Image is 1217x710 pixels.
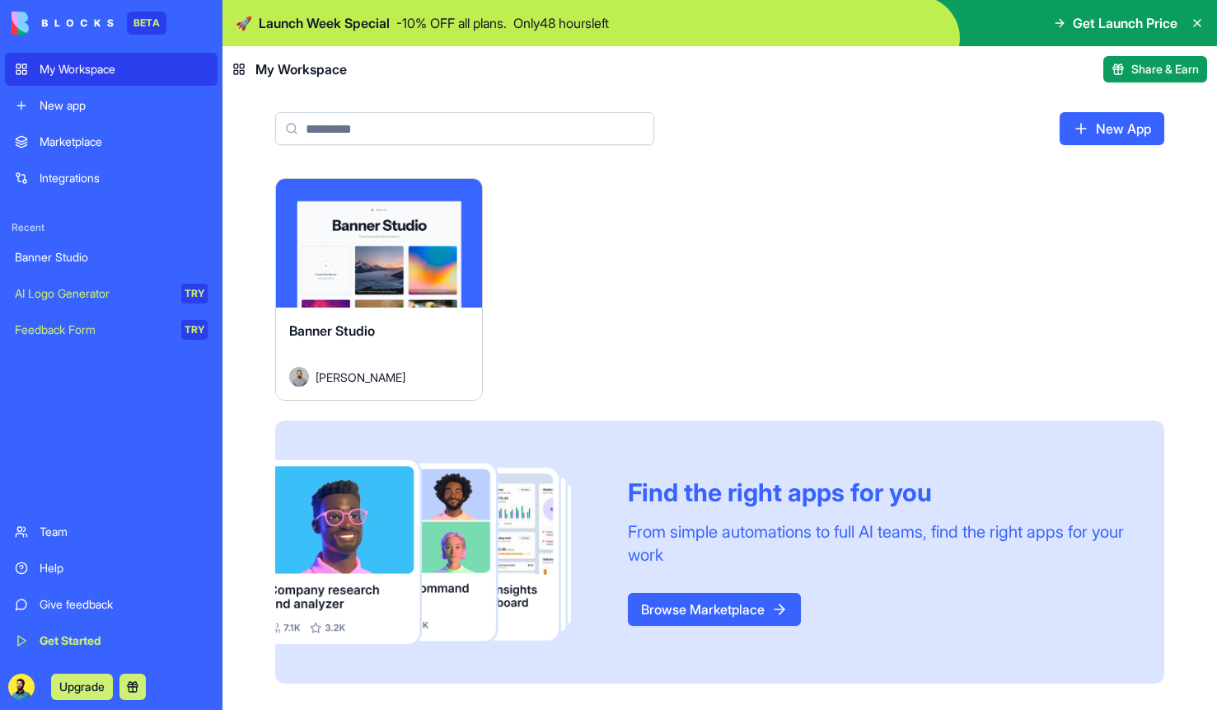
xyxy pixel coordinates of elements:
a: Get Started [5,624,218,657]
img: logo [12,12,114,35]
img: Avatar [289,367,309,387]
div: Give feedback [40,596,208,613]
div: AI Logo Generator [15,285,170,302]
a: Help [5,552,218,585]
a: Banner Studio [5,241,218,274]
img: Frame_181_egmpey.png [275,460,601,644]
span: [PERSON_NAME] [316,369,405,386]
a: Marketplace [5,125,218,158]
div: Find the right apps for you [628,477,1125,507]
a: Banner StudioAvatar[PERSON_NAME] [275,178,483,401]
span: Banner Studio [289,322,375,339]
div: BETA [127,12,166,35]
div: Get Started [40,632,208,649]
div: My Workspace [40,61,208,78]
a: New App [1060,112,1164,145]
span: Get Launch Price [1073,13,1177,33]
a: Feedback FormTRY [5,313,218,346]
div: Team [40,524,208,540]
p: - 10 % OFF all plans. [396,13,507,33]
div: Integrations [40,170,208,186]
button: Share & Earn [1103,56,1207,82]
a: Integrations [5,162,218,195]
span: My Workspace [255,59,347,79]
a: Team [5,515,218,548]
div: Banner Studio [15,249,208,266]
a: BETA [12,12,166,35]
a: Upgrade [51,678,113,694]
a: Browse Marketplace [628,593,801,626]
span: Share & Earn [1131,61,1199,78]
div: Help [40,560,208,576]
a: New app [5,89,218,122]
a: My Workspace [5,53,218,86]
div: New app [40,97,208,114]
span: Launch Week Special [259,13,390,33]
span: 🚀 [236,13,252,33]
button: Upgrade [51,674,113,700]
a: Give feedback [5,588,218,621]
p: Only 48 hours left [513,13,609,33]
a: AI Logo GeneratorTRY [5,277,218,310]
div: Marketplace [40,134,208,150]
div: TRY [181,320,208,340]
span: Recent [5,221,218,234]
div: From simple automations to full AI teams, find the right apps for your work [628,520,1125,567]
div: Feedback Form [15,322,170,338]
div: TRY [181,284,208,303]
img: ACg8ocLN4sWmJtJVVVZgTyFj-K1JepPDFkpP7ddBdO14E81MKCqUsGcl=s96-c [8,674,35,700]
